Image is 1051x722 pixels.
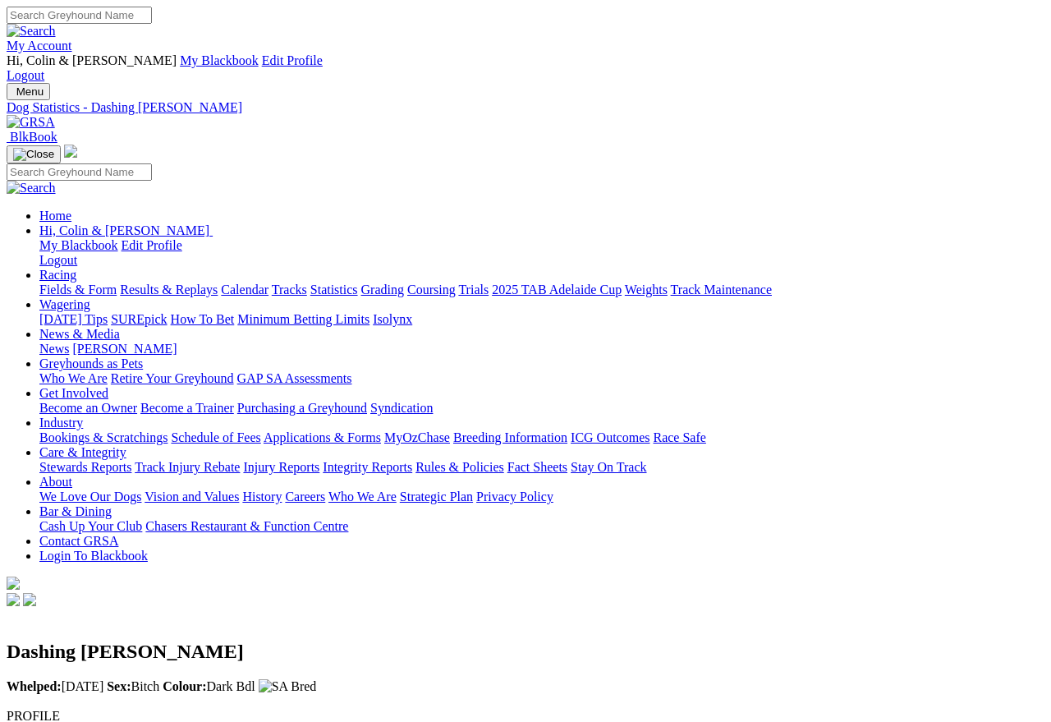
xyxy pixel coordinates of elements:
a: Care & Integrity [39,445,126,459]
a: About [39,475,72,489]
a: Dog Statistics - Dashing [PERSON_NAME] [7,100,1044,115]
img: logo-grsa-white.png [7,577,20,590]
span: Menu [16,85,44,98]
a: News [39,342,69,356]
div: Care & Integrity [39,460,1044,475]
a: Trials [458,283,489,297]
img: SA Bred [259,679,317,694]
a: Who We Are [328,490,397,504]
a: SUREpick [111,312,167,326]
a: My Blackbook [180,53,259,67]
a: Home [39,209,71,223]
span: BlkBook [10,130,57,144]
a: Privacy Policy [476,490,553,504]
a: Edit Profile [262,53,323,67]
span: Hi, Colin & [PERSON_NAME] [7,53,177,67]
a: Stewards Reports [39,460,131,474]
a: Isolynx [373,312,412,326]
a: Minimum Betting Limits [237,312,369,326]
a: Retire Your Greyhound [111,371,234,385]
a: Logout [39,253,77,267]
a: Racing [39,268,76,282]
a: ICG Outcomes [571,430,649,444]
a: Coursing [407,283,456,297]
img: logo-grsa-white.png [64,145,77,158]
a: MyOzChase [384,430,450,444]
div: Industry [39,430,1044,445]
div: About [39,490,1044,504]
a: Grading [361,283,404,297]
img: GRSA [7,115,55,130]
a: Get Involved [39,386,108,400]
a: Edit Profile [122,238,182,252]
div: Racing [39,283,1044,297]
b: Colour: [163,679,206,693]
span: Hi, Colin & [PERSON_NAME] [39,223,209,237]
a: Bar & Dining [39,504,112,518]
a: Statistics [310,283,358,297]
a: Track Injury Rebate [135,460,240,474]
a: Careers [285,490,325,504]
a: News & Media [39,327,120,341]
button: Toggle navigation [7,83,50,100]
input: Search [7,7,152,24]
a: Vision and Values [145,490,239,504]
a: Become an Owner [39,401,137,415]
a: 2025 TAB Adelaide Cup [492,283,622,297]
b: Whelped: [7,679,62,693]
a: Wagering [39,297,90,311]
a: Calendar [221,283,268,297]
a: Industry [39,416,83,430]
img: twitter.svg [23,593,36,606]
a: How To Bet [171,312,235,326]
span: [DATE] [7,679,103,693]
a: Schedule of Fees [171,430,260,444]
button: Toggle navigation [7,145,61,163]
div: Greyhounds as Pets [39,371,1044,386]
a: Integrity Reports [323,460,412,474]
a: Chasers Restaurant & Function Centre [145,519,348,533]
div: My Account [7,53,1044,83]
a: Purchasing a Greyhound [237,401,367,415]
a: Syndication [370,401,433,415]
img: Search [7,181,56,195]
a: Strategic Plan [400,490,473,504]
a: Become a Trainer [140,401,234,415]
img: Close [13,148,54,161]
a: Applications & Forms [264,430,381,444]
div: Bar & Dining [39,519,1044,534]
h2: Dashing [PERSON_NAME] [7,641,1044,663]
a: Breeding Information [453,430,567,444]
a: We Love Our Dogs [39,490,141,504]
img: Search [7,24,56,39]
a: Hi, Colin & [PERSON_NAME] [39,223,213,237]
a: Who We Are [39,371,108,385]
a: My Blackbook [39,238,118,252]
a: Fields & Form [39,283,117,297]
a: Race Safe [653,430,705,444]
a: Injury Reports [243,460,319,474]
a: History [242,490,282,504]
a: Fact Sheets [507,460,567,474]
a: [PERSON_NAME] [72,342,177,356]
a: Logout [7,68,44,82]
div: News & Media [39,342,1044,356]
span: Bitch [107,679,159,693]
a: Cash Up Your Club [39,519,142,533]
a: GAP SA Assessments [237,371,352,385]
input: Search [7,163,152,181]
div: Get Involved [39,401,1044,416]
a: Track Maintenance [671,283,772,297]
a: Contact GRSA [39,534,118,548]
a: My Account [7,39,72,53]
a: Tracks [272,283,307,297]
b: Sex: [107,679,131,693]
a: Rules & Policies [415,460,504,474]
a: Stay On Track [571,460,646,474]
a: Weights [625,283,668,297]
span: Dark Bdl [163,679,255,693]
a: Bookings & Scratchings [39,430,168,444]
a: BlkBook [7,130,57,144]
a: [DATE] Tips [39,312,108,326]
